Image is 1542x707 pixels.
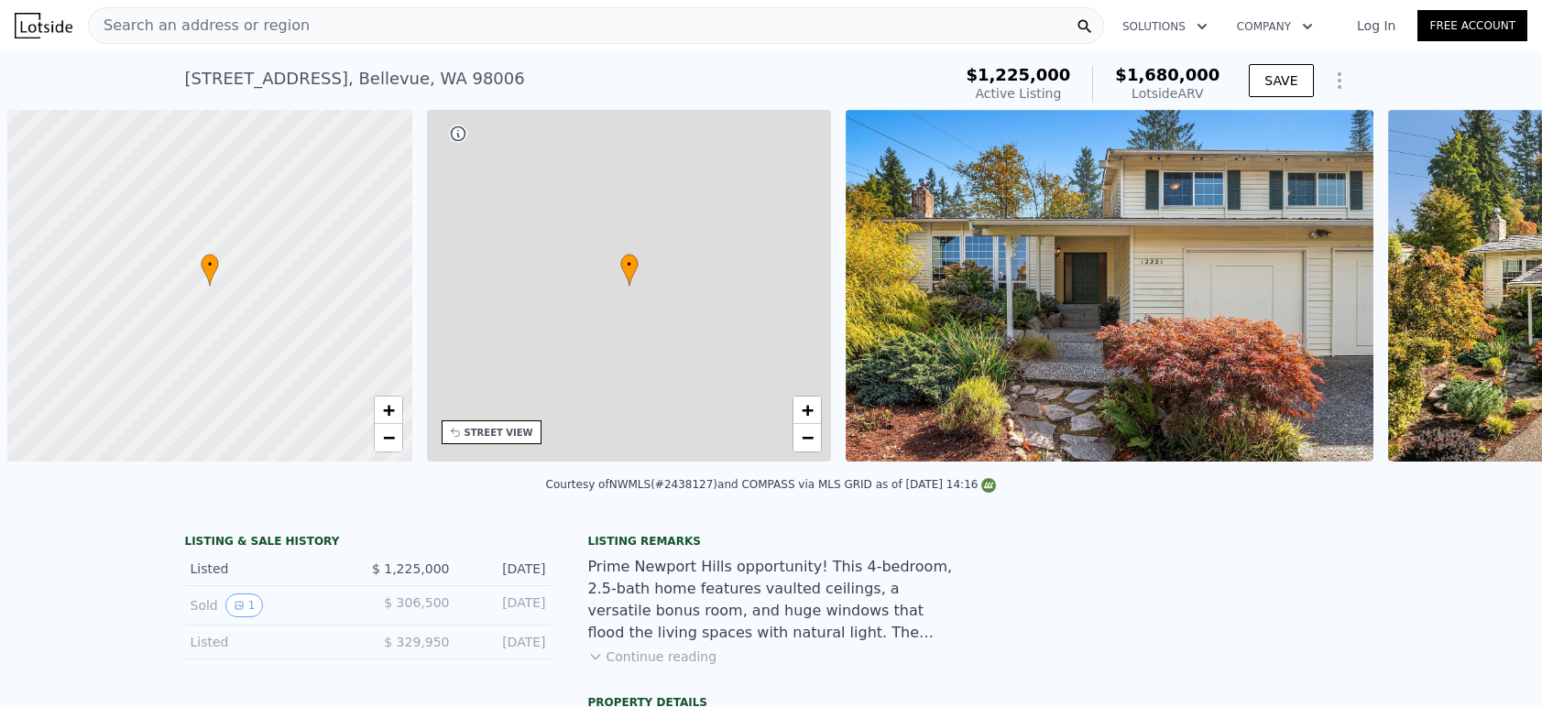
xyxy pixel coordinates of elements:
[382,426,394,449] span: −
[465,593,546,617] div: [DATE]
[588,556,955,644] div: Prime Newport Hills opportunity! This 4-bedroom, 2.5-bath home features vaulted ceilings, a versa...
[15,13,72,38] img: Lotside
[1115,84,1219,103] div: Lotside ARV
[375,397,402,424] a: Zoom in
[1115,65,1219,84] span: $1,680,000
[981,478,996,493] img: NWMLS Logo
[802,426,814,449] span: −
[375,424,402,451] a: Zoom out
[384,635,449,649] span: $ 329,950
[89,15,310,37] span: Search an address or region
[620,256,639,273] span: •
[793,424,821,451] a: Zoom out
[588,534,955,549] div: Listing remarks
[1321,62,1358,99] button: Show Options
[546,478,997,491] div: Courtesy of NWMLS (#2438127) and COMPASS via MLS GRID as of [DATE] 14:16
[966,65,1070,84] span: $1,225,000
[846,110,1372,462] img: Sale: 169786119 Parcel: 97835857
[372,561,450,576] span: $ 1,225,000
[1335,16,1417,35] a: Log In
[201,256,219,273] span: •
[185,534,552,552] div: LISTING & SALE HISTORY
[802,398,814,421] span: +
[191,560,354,578] div: Listed
[1249,64,1313,97] button: SAVE
[465,426,533,440] div: STREET VIEW
[465,560,546,578] div: [DATE]
[793,397,821,424] a: Zoom in
[201,254,219,286] div: •
[382,398,394,421] span: +
[1222,10,1328,43] button: Company
[465,633,546,651] div: [DATE]
[620,254,639,286] div: •
[1417,10,1527,41] a: Free Account
[191,633,354,651] div: Listed
[185,66,525,92] div: [STREET_ADDRESS] , Bellevue , WA 98006
[1108,10,1222,43] button: Solutions
[975,86,1061,101] span: Active Listing
[588,647,717,666] button: Continue reading
[225,593,264,617] button: View historical data
[191,593,354,617] div: Sold
[384,595,449,610] span: $ 306,500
